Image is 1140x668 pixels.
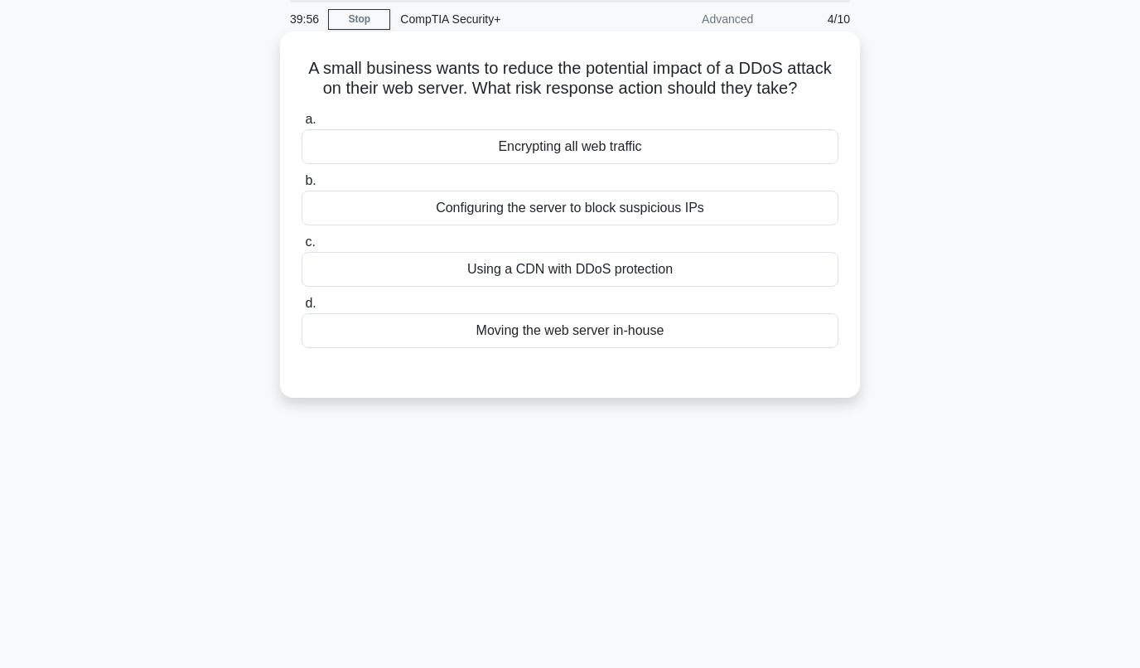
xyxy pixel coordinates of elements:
div: Encrypting all web traffic [302,129,838,164]
span: d. [305,296,316,310]
div: 39:56 [280,2,328,36]
div: Advanced [618,2,763,36]
div: 4/10 [763,2,860,36]
span: b. [305,173,316,187]
a: Stop [328,9,390,30]
div: Moving the web server in-house [302,313,838,348]
div: CompTIA Security+ [390,2,618,36]
div: Using a CDN with DDoS protection [302,252,838,287]
span: a. [305,112,316,126]
span: c. [305,235,315,249]
h5: A small business wants to reduce the potential impact of a DDoS attack on their web server. What ... [300,58,840,99]
div: Configuring the server to block suspicious IPs [302,191,838,225]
